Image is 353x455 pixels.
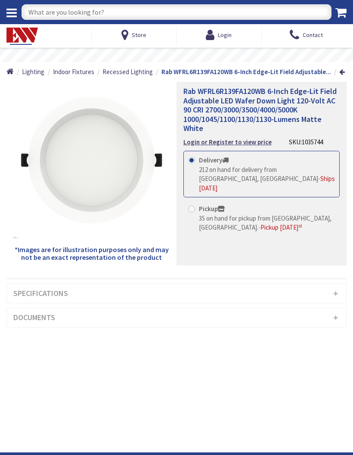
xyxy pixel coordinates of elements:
[7,308,346,327] h3: Documents
[218,31,232,39] span: Login
[6,27,87,45] a: Electrical Wholesalers, Inc.
[289,137,323,146] div: SKU:
[298,223,302,229] sup: st
[199,165,335,193] div: -
[199,175,335,192] span: Ships [DATE]
[22,68,44,76] span: Lighting
[102,68,153,76] span: Recessed Lighting
[199,214,335,232] div: -
[13,82,170,239] img: Rab WFRL6R139FA120WB 6-Inch Edge-Lit Field Adjustable LED Wafer Down Light 120-Volt AC 90 CRI 270...
[183,137,272,146] a: Login or Register to view price
[13,246,170,261] h5: *Images are for illustration purposes only and may not be an exact representation of the product
[6,28,38,45] img: Electrical Wholesalers, Inc.
[290,27,323,43] a: Contact
[22,4,331,20] input: What are you looking for?
[22,67,44,76] a: Lighting
[132,31,146,39] span: Store
[102,67,153,76] a: Recessed Lighting
[199,214,331,231] span: 35 on hand for pickup from [GEOGRAPHIC_DATA], [GEOGRAPHIC_DATA].
[183,86,337,133] span: Rab WFRL6R139FA120WB 6-Inch Edge-Lit Field Adjustable LED Wafer Down Light 120-Volt AC 90 CRI 270...
[199,205,225,213] strong: Pickup
[303,27,323,43] span: Contact
[183,138,272,146] strong: Login or Register to view price
[7,284,346,303] h3: Specifications
[161,68,331,76] strong: Rab WFRL6R139FA120WB 6-Inch Edge-Lit Field Adjustable...
[199,156,229,164] strong: Delivery
[302,138,323,146] span: 1035744
[199,165,318,183] span: 212 on hand for delivery from [GEOGRAPHIC_DATA], [GEOGRAPHIC_DATA]
[121,27,146,43] a: Store
[260,223,302,231] span: Pickup [DATE]
[206,27,232,43] a: Login
[53,68,94,76] span: Indoor Fixtures
[53,67,94,76] a: Indoor Fixtures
